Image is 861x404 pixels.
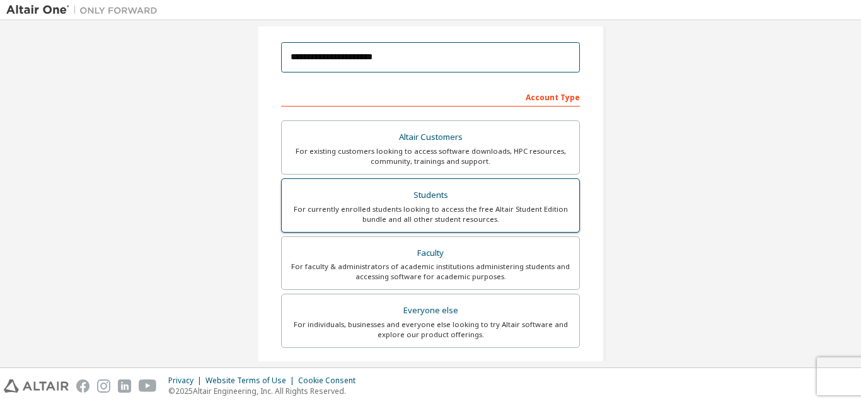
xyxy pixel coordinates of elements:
div: Students [289,187,572,204]
div: Website Terms of Use [205,376,298,386]
div: For faculty & administrators of academic institutions administering students and accessing softwa... [289,262,572,282]
div: Everyone else [289,302,572,320]
img: instagram.svg [97,379,110,393]
img: Altair One [6,4,164,16]
img: linkedin.svg [118,379,131,393]
div: For individuals, businesses and everyone else looking to try Altair software and explore our prod... [289,320,572,340]
div: Privacy [168,376,205,386]
img: facebook.svg [76,379,90,393]
div: For existing customers looking to access software downloads, HPC resources, community, trainings ... [289,146,572,166]
p: © 2025 Altair Engineering, Inc. All Rights Reserved. [168,386,363,396]
img: altair_logo.svg [4,379,69,393]
div: Altair Customers [289,129,572,146]
div: Faculty [289,245,572,262]
div: Account Type [281,86,580,107]
div: Cookie Consent [298,376,363,386]
div: For currently enrolled students looking to access the free Altair Student Edition bundle and all ... [289,204,572,224]
img: youtube.svg [139,379,157,393]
